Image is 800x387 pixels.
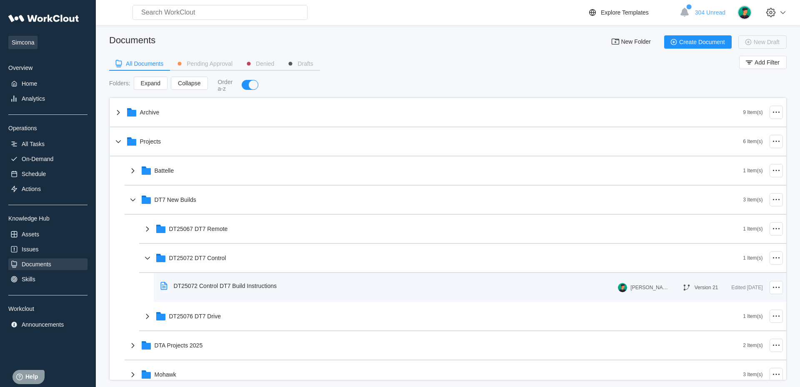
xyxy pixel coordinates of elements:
[621,39,651,45] span: New Folder
[22,95,45,102] div: Analytics
[739,56,787,69] button: Add Filter
[743,197,762,203] div: 3 Item(s)
[22,80,37,87] div: Home
[8,215,87,222] div: Knowledge Hub
[737,5,752,20] img: user.png
[22,261,51,268] div: Documents
[281,57,320,70] button: Drafts
[743,313,762,319] div: 1 Item(s)
[8,319,87,330] a: Announcements
[8,78,87,89] a: Home
[8,36,37,49] span: Simcona
[8,168,87,180] a: Schedule
[743,168,762,174] div: 1 Item(s)
[169,226,228,232] div: DT25067 DT7 Remote
[8,125,87,131] div: Operations
[22,141,45,147] div: All Tasks
[618,283,627,292] img: user.png
[155,167,174,174] div: Battelle
[170,57,239,70] button: Pending Approval
[187,61,232,67] div: Pending Approval
[109,35,155,46] div: Documents
[743,342,762,348] div: 2 Item(s)
[109,57,170,70] button: All Documents
[141,80,160,86] span: Expand
[22,246,38,253] div: Issues
[22,156,53,162] div: On-Demand
[695,285,718,290] div: Version 21
[754,39,780,45] span: New Draft
[174,283,277,289] div: DT25072 Control DT7 Build Instructions
[679,39,725,45] span: Create Document
[169,255,226,261] div: DT25072 DT7 Control
[239,57,281,70] button: Denied
[134,77,167,90] button: Expand
[171,77,207,90] button: Collapse
[178,80,200,86] span: Collapse
[218,79,234,92] div: Order a-z
[132,5,307,20] input: Search WorkClout
[155,196,196,203] div: DT7 New Builds
[126,61,163,67] div: All Documents
[8,258,87,270] a: Documents
[22,186,41,192] div: Actions
[8,305,87,312] div: Workclout
[8,153,87,165] a: On-Demand
[743,139,762,144] div: 6 Item(s)
[695,9,725,16] span: 304 Unread
[256,61,274,67] div: Denied
[22,321,64,328] div: Announcements
[169,313,221,320] div: DT25076 DT7 Drive
[22,231,39,238] div: Assets
[8,273,87,285] a: Skills
[8,93,87,104] a: Analytics
[743,372,762,377] div: 3 Item(s)
[606,35,657,49] button: New Folder
[8,228,87,240] a: Assets
[587,7,675,17] a: Explore Templates
[155,371,176,378] div: Mohawk
[743,226,762,232] div: 1 Item(s)
[601,9,649,16] div: Explore Templates
[731,283,762,293] div: Edited [DATE]
[738,35,787,49] button: New Draft
[8,243,87,255] a: Issues
[140,138,161,145] div: Projects
[8,183,87,195] a: Actions
[8,64,87,71] div: Overview
[22,276,35,283] div: Skills
[743,109,762,115] div: 9 Item(s)
[22,171,46,177] div: Schedule
[630,285,668,290] div: [PERSON_NAME]
[140,109,160,116] div: Archive
[664,35,732,49] button: Create Document
[755,60,780,65] span: Add Filter
[109,80,130,87] div: Folders :
[743,255,762,261] div: 1 Item(s)
[8,138,87,150] a: All Tasks
[155,342,203,349] div: DTA Projects 2025
[297,61,313,67] div: Drafts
